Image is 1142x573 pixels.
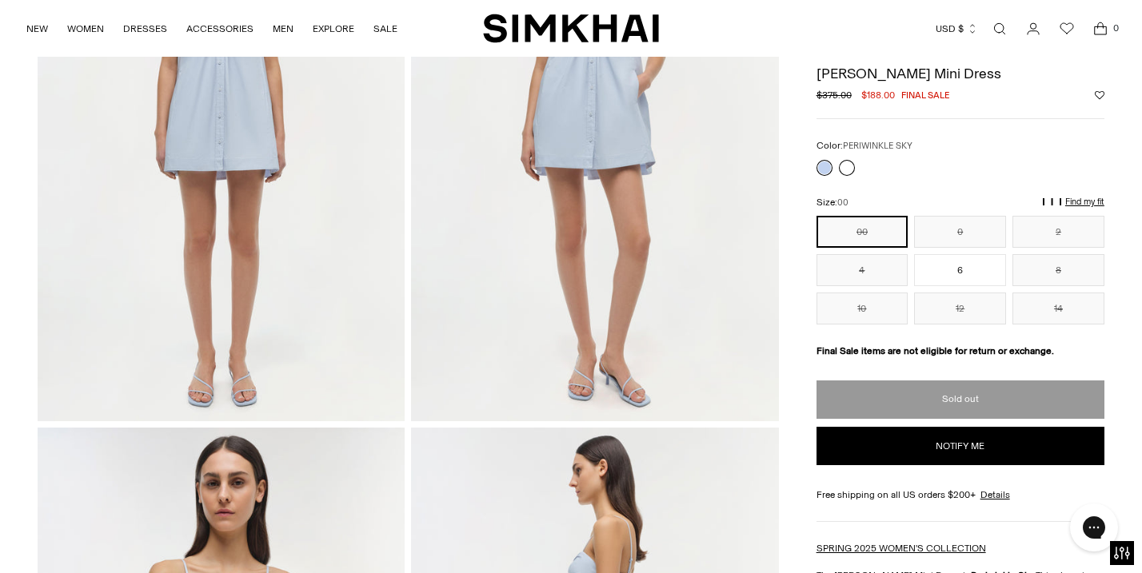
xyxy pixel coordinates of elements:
[914,292,1006,324] button: 12
[914,254,1006,286] button: 6
[837,197,849,208] span: 00
[817,216,908,248] button: 00
[186,11,254,46] a: ACCESSORIES
[1012,216,1104,248] button: 2
[817,66,1104,81] h1: [PERSON_NAME] Mini Dress
[1062,498,1126,557] iframe: Gorgias live chat messenger
[1051,13,1083,45] a: Wishlist
[817,292,908,324] button: 10
[1084,13,1116,45] a: Open cart modal
[843,141,912,151] span: PERIWINKLE SKY
[26,11,48,46] a: NEW
[817,254,908,286] button: 4
[980,487,1010,502] a: Details
[817,345,1054,356] strong: Final Sale items are not eligible for return or exchange.
[67,11,104,46] a: WOMEN
[373,11,397,46] a: SALE
[817,427,1104,465] button: Notify me
[817,138,912,153] label: Color:
[817,543,986,554] a: SPRING 2025 WOMEN'S COLLECTION
[936,11,978,46] button: USD $
[13,512,161,560] iframe: Sign Up via Text for Offers
[914,216,1006,248] button: 0
[313,11,354,46] a: EXPLORE
[1017,13,1049,45] a: Go to the account page
[861,88,895,102] span: $188.00
[273,11,293,46] a: MEN
[817,487,1104,502] div: Free shipping on all US orders $200+
[1108,21,1123,35] span: 0
[1095,90,1104,100] button: Add to Wishlist
[817,195,849,210] label: Size:
[984,13,1016,45] a: Open search modal
[1012,254,1104,286] button: 8
[123,11,167,46] a: DRESSES
[817,88,852,102] s: $375.00
[483,13,659,44] a: SIMKHAI
[1012,292,1104,324] button: 14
